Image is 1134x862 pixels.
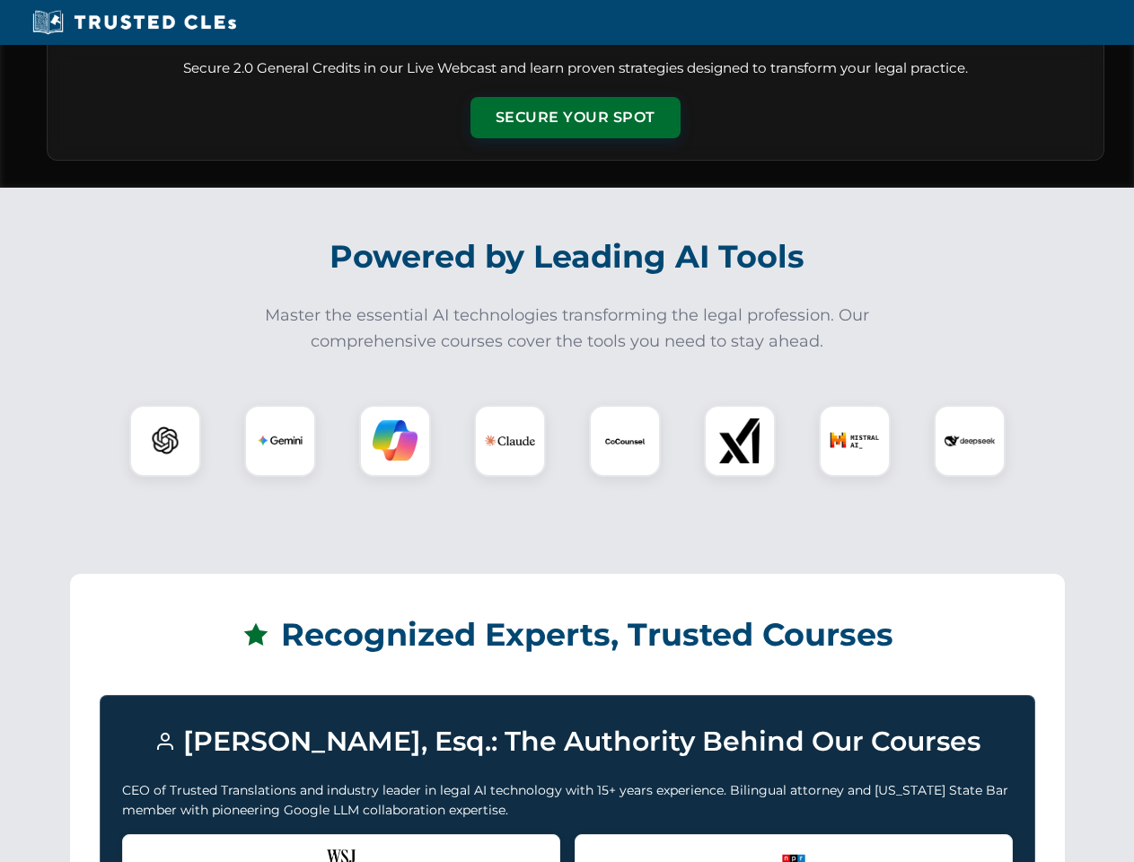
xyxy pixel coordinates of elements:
div: Copilot [359,405,431,477]
img: CoCounsel Logo [602,418,647,463]
div: Gemini [244,405,316,477]
div: Mistral AI [819,405,891,477]
div: DeepSeek [934,405,1006,477]
img: Gemini Logo [258,418,303,463]
div: Claude [474,405,546,477]
button: Secure Your Spot [470,97,681,138]
img: Copilot Logo [373,418,418,463]
div: ChatGPT [129,405,201,477]
img: ChatGPT Logo [139,415,191,467]
h2: Recognized Experts, Trusted Courses [100,603,1035,666]
img: Mistral AI Logo [830,416,880,466]
p: Secure 2.0 General Credits in our Live Webcast and learn proven strategies designed to transform ... [69,58,1082,79]
div: CoCounsel [589,405,661,477]
img: Trusted CLEs [27,9,242,36]
p: Master the essential AI technologies transforming the legal profession. Our comprehensive courses... [253,303,882,355]
p: CEO of Trusted Translations and industry leader in legal AI technology with 15+ years experience.... [122,780,1013,821]
img: Claude Logo [485,416,535,466]
h2: Powered by Leading AI Tools [70,225,1065,288]
h3: [PERSON_NAME], Esq.: The Authority Behind Our Courses [122,717,1013,766]
img: xAI Logo [717,418,762,463]
img: DeepSeek Logo [945,416,995,466]
div: xAI [704,405,776,477]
